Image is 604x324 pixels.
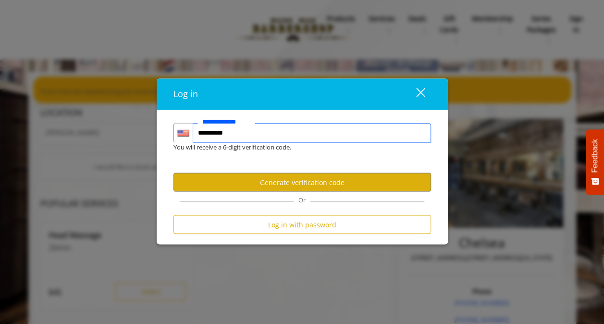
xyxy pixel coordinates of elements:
[586,129,604,195] button: Feedback - Show survey
[173,215,431,234] button: Log in with password
[405,87,424,101] div: close dialog
[173,88,198,100] span: Log in
[294,196,310,204] span: Or
[173,124,193,143] div: Country
[173,173,431,191] button: Generate verification code
[591,139,599,173] span: Feedback
[166,143,424,153] div: You will receive a 6-digit verification code.
[398,84,431,104] button: close dialog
